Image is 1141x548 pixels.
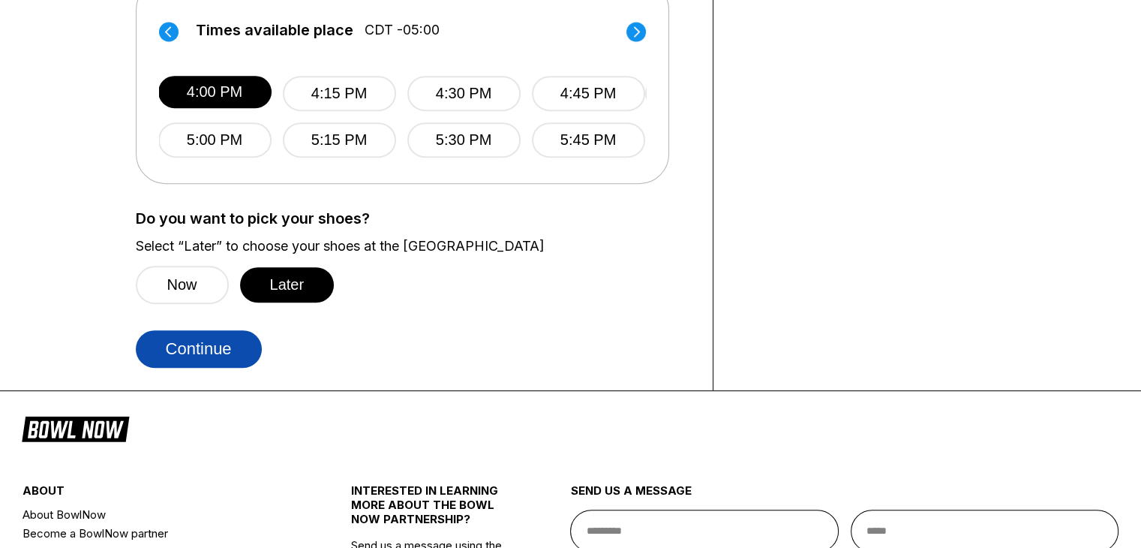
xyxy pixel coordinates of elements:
button: 5:00 PM [158,122,272,158]
div: INTERESTED IN LEARNING MORE ABOUT THE BOWL NOW PARTNERSHIP? [351,483,515,538]
button: 4:45 PM [532,76,645,111]
div: about [23,483,296,505]
button: Now [136,266,229,304]
label: Do you want to pick your shoes? [136,210,690,227]
span: Times available place [196,22,353,38]
button: 4:15 PM [283,76,396,111]
a: About BowlNow [23,505,296,524]
button: 4:00 PM [158,76,272,108]
button: 4:30 PM [407,76,521,111]
label: Select “Later” to choose your shoes at the [GEOGRAPHIC_DATA] [136,238,690,254]
span: CDT -05:00 [365,22,440,38]
button: 6:00 PM [645,76,758,111]
a: Become a BowlNow partner [23,524,296,543]
button: 5:15 PM [283,122,396,158]
button: 5:30 PM [407,122,521,158]
button: Later [240,267,335,303]
div: send us a message [570,483,1118,510]
button: 5:45 PM [532,122,645,158]
button: Continue [136,330,262,368]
